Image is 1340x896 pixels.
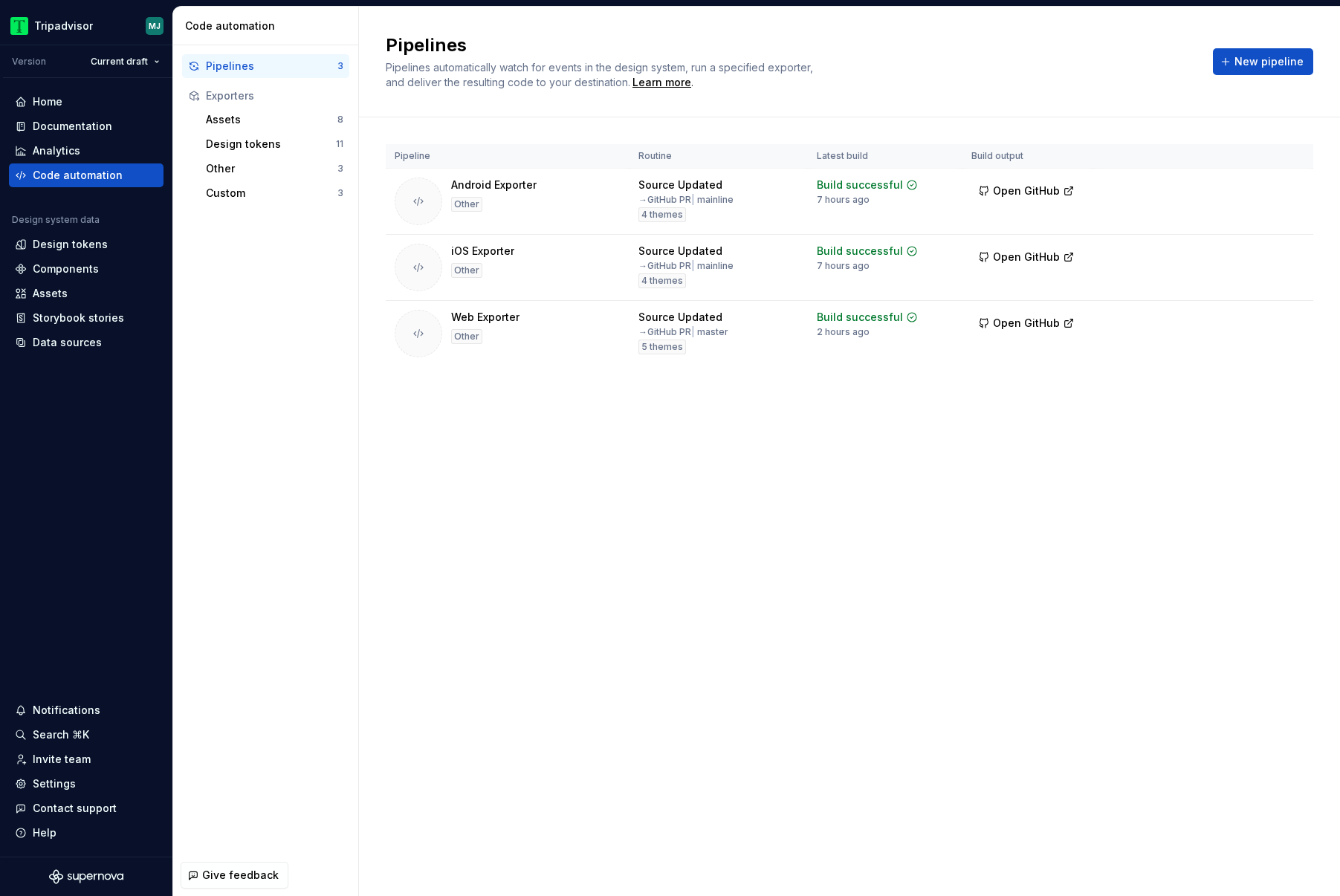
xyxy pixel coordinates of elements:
div: Code automation [185,19,352,33]
span: | [691,194,695,205]
a: Documentation [9,114,164,138]
button: Other3 [200,157,349,181]
button: Custom3 [200,181,349,205]
a: Storybook stories [9,306,164,330]
div: Settings [33,776,76,791]
div: Android Exporter [451,178,537,192]
span: Open GitHub [993,184,1060,198]
button: Open GitHub [971,310,1081,337]
span: Give feedback [202,868,279,883]
a: Learn more [632,75,691,90]
div: Other [451,263,482,278]
a: Design tokens [9,233,164,256]
div: → GitHub PR master [638,326,728,338]
button: Help [9,821,164,845]
div: Search ⌘K [33,727,89,742]
span: New pipeline [1234,54,1304,69]
span: Current draft [91,56,148,68]
div: 7 hours ago [817,260,870,272]
th: Latest build [808,144,962,169]
span: | [691,260,695,271]
div: → GitHub PR mainline [638,194,734,206]
div: Other [451,329,482,344]
div: Web Exporter [451,310,520,325]
div: Source Updated [638,244,722,259]
a: Settings [9,772,164,796]
button: Pipelines3 [182,54,349,78]
div: Version [12,56,46,68]
div: Pipelines [206,59,337,74]
div: Home [33,94,62,109]
span: Pipelines automatically watch for events in the design system, run a specified exporter, and deli... [386,61,816,88]
a: Open GitHub [971,253,1081,265]
span: Open GitHub [993,316,1060,331]
th: Pipeline [386,144,629,169]
a: Data sources [9,331,164,354]
button: Open GitHub [971,244,1081,270]
div: Help [33,825,56,840]
div: Other [451,197,482,212]
button: TripadvisorMJ [3,10,169,42]
button: Contact support [9,796,164,820]
span: | [691,326,695,337]
div: Build successful [817,178,903,192]
span: Open GitHub [993,250,1060,264]
div: Design tokens [33,237,108,252]
div: Code automation [33,168,123,183]
svg: Supernova Logo [49,869,123,884]
a: Code automation [9,163,164,187]
div: Source Updated [638,310,722,325]
th: Routine [629,144,808,169]
div: Build successful [817,310,903,325]
button: Assets8 [200,108,349,132]
div: 11 [336,138,343,150]
div: MJ [149,20,161,32]
button: New pipeline [1213,48,1313,75]
a: Home [9,90,164,114]
div: Custom [206,186,337,201]
div: Storybook stories [33,311,124,325]
div: Source Updated [638,178,722,192]
span: . [630,77,693,88]
span: 4 themes [641,275,683,287]
div: 3 [337,187,343,199]
div: 3 [337,60,343,72]
div: Build successful [817,244,903,259]
a: Invite team [9,747,164,771]
div: Data sources [33,335,102,350]
div: Design tokens [206,137,336,152]
button: Design tokens11 [200,132,349,156]
div: Contact support [33,801,117,816]
div: Tripadvisor [34,19,93,33]
div: Notifications [33,703,100,718]
div: Design system data [12,214,100,226]
div: Documentation [33,119,112,134]
h2: Pipelines [386,33,1195,57]
div: Exporters [206,88,343,103]
a: Analytics [9,139,164,163]
a: Open GitHub [971,319,1081,331]
div: Assets [33,286,68,301]
div: Components [33,262,99,276]
span: 4 themes [641,209,683,221]
div: 3 [337,163,343,175]
button: Search ⌘K [9,723,164,747]
button: Notifications [9,698,164,722]
th: Build output [962,144,1093,169]
div: Invite team [33,752,91,767]
a: Components [9,257,164,281]
button: Give feedback [181,862,288,889]
div: 8 [337,114,343,126]
a: Open GitHub [971,186,1081,199]
div: Assets [206,112,337,127]
button: Open GitHub [971,178,1081,204]
button: Current draft [84,51,166,72]
img: 0ed0e8b8-9446-497d-bad0-376821b19aa5.png [10,17,28,35]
